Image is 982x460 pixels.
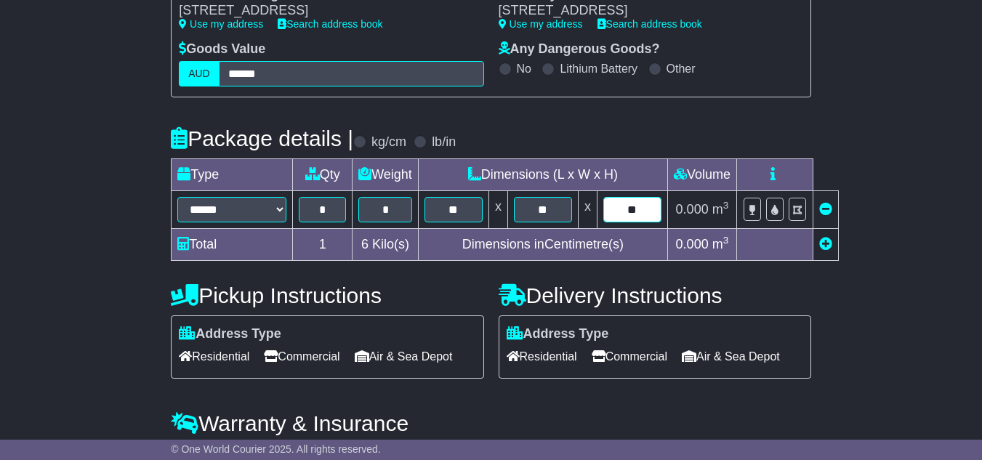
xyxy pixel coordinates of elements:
[712,202,729,217] span: m
[507,326,609,342] label: Address Type
[578,190,597,228] td: x
[371,134,406,150] label: kg/cm
[278,18,382,30] a: Search address book
[179,345,249,368] span: Residential
[172,158,293,190] td: Type
[171,126,353,150] h4: Package details |
[499,41,660,57] label: Any Dangerous Goods?
[592,345,667,368] span: Commercial
[418,228,667,260] td: Dimensions in Centimetre(s)
[488,190,507,228] td: x
[723,235,729,246] sup: 3
[171,411,811,435] h4: Warranty & Insurance
[499,283,811,307] h4: Delivery Instructions
[499,18,583,30] a: Use my address
[353,158,419,190] td: Weight
[293,228,353,260] td: 1
[712,237,729,251] span: m
[819,237,832,251] a: Add new item
[172,228,293,260] td: Total
[432,134,456,150] label: lb/in
[723,200,729,211] sup: 3
[667,158,736,190] td: Volume
[560,62,637,76] label: Lithium Battery
[179,326,281,342] label: Address Type
[171,443,381,455] span: © One World Courier 2025. All rights reserved.
[264,345,339,368] span: Commercial
[507,345,577,368] span: Residential
[355,345,453,368] span: Air & Sea Depot
[361,237,369,251] span: 6
[676,237,709,251] span: 0.000
[499,3,789,19] div: [STREET_ADDRESS]
[597,18,702,30] a: Search address book
[676,202,709,217] span: 0.000
[293,158,353,190] td: Qty
[682,345,780,368] span: Air & Sea Depot
[418,158,667,190] td: Dimensions (L x W x H)
[179,18,263,30] a: Use my address
[179,41,265,57] label: Goods Value
[517,62,531,76] label: No
[353,228,419,260] td: Kilo(s)
[819,202,832,217] a: Remove this item
[179,61,220,86] label: AUD
[667,62,696,76] label: Other
[179,3,456,19] div: [STREET_ADDRESS]
[171,283,483,307] h4: Pickup Instructions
